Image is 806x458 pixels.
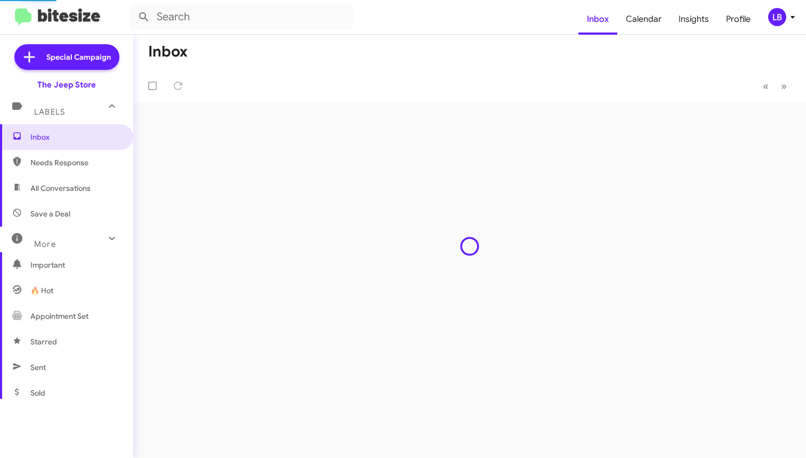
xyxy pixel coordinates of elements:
[756,75,775,97] button: Previous
[30,285,53,296] span: 🔥 Hot
[30,183,91,194] span: All Conversations
[30,157,121,168] span: Needs Response
[14,44,119,70] a: Special Campaign
[781,79,787,93] span: »
[670,4,718,35] a: Insights
[759,8,794,26] button: LB
[617,4,670,35] a: Calendar
[775,75,793,97] button: Next
[30,311,88,322] span: Appointment Set
[46,52,111,62] span: Special Campaign
[34,107,65,117] span: Labels
[763,79,769,93] span: «
[30,388,45,398] span: Sold
[37,79,96,90] div: The Jeep Store
[34,239,56,249] span: More
[30,260,121,270] span: Important
[129,4,353,30] input: Search
[148,43,188,60] h1: Inbox
[30,208,70,219] span: Save a Deal
[718,4,759,35] a: Profile
[578,4,617,35] a: Inbox
[757,75,793,97] nav: Page navigation example
[768,8,786,26] div: LB
[30,362,46,373] span: Sent
[30,132,121,142] span: Inbox
[30,336,57,347] span: Starred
